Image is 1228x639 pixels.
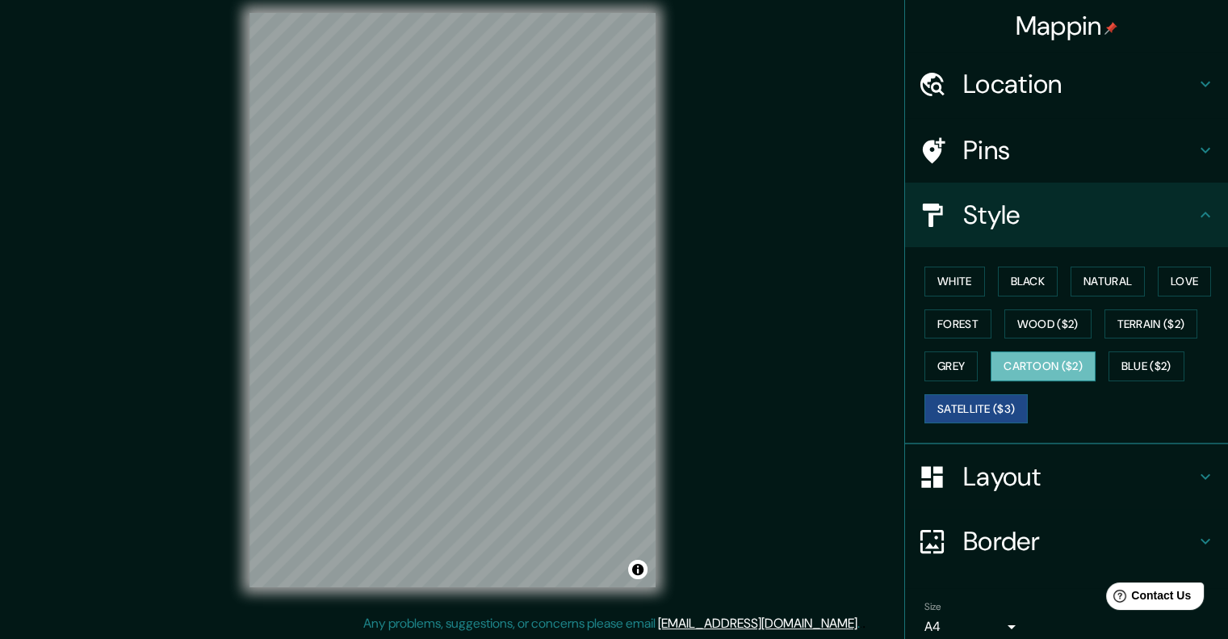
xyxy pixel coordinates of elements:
[860,614,862,633] div: .
[628,560,648,579] button: Toggle attribution
[1109,351,1184,381] button: Blue ($2)
[1158,267,1211,296] button: Love
[963,68,1196,100] h4: Location
[963,199,1196,231] h4: Style
[1016,10,1118,42] h4: Mappin
[963,460,1196,493] h4: Layout
[1104,22,1117,35] img: pin-icon.png
[924,351,978,381] button: Grey
[905,444,1228,509] div: Layout
[963,134,1196,166] h4: Pins
[1004,309,1092,339] button: Wood ($2)
[862,614,865,633] div: .
[1071,267,1145,296] button: Natural
[924,267,985,296] button: White
[924,394,1028,424] button: Satellite ($3)
[249,13,656,587] canvas: Map
[924,600,941,614] label: Size
[905,509,1228,574] div: Border
[1104,309,1198,339] button: Terrain ($2)
[998,267,1058,296] button: Black
[963,525,1196,557] h4: Border
[905,52,1228,116] div: Location
[363,614,860,633] p: Any problems, suggestions, or concerns please email .
[658,615,857,632] a: [EMAIL_ADDRESS][DOMAIN_NAME]
[991,351,1096,381] button: Cartoon ($2)
[905,183,1228,247] div: Style
[924,309,991,339] button: Forest
[1084,576,1210,621] iframe: Help widget launcher
[905,118,1228,183] div: Pins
